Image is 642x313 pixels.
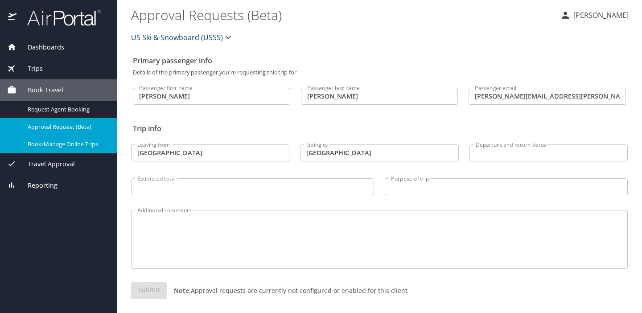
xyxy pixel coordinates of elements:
[131,1,553,29] h1: Approval Requests (Beta)
[17,9,101,26] img: airportal-logo.png
[16,64,43,74] span: Trips
[133,54,626,68] h2: Primary passenger info
[133,121,626,136] h2: Trip info
[28,140,106,148] span: Book/Manage Online Trips
[16,159,75,169] span: Travel Approval
[128,29,237,46] button: US Ski & Snowboard (USSS)
[16,181,58,190] span: Reporting
[8,9,17,26] img: icon-airportal.png
[571,10,629,21] p: [PERSON_NAME]
[556,7,632,23] button: [PERSON_NAME]
[167,286,407,295] p: Approval requests are currently not configured or enabled for this client
[131,31,223,44] span: US Ski & Snowboard (USSS)
[16,42,64,52] span: Dashboards
[16,85,63,95] span: Book Travel
[133,70,626,75] p: Details of the primary passenger you're requesting this trip for
[28,105,106,114] span: Request Agent Booking
[28,123,106,131] span: Approval Request (Beta)
[174,286,191,295] strong: Note:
